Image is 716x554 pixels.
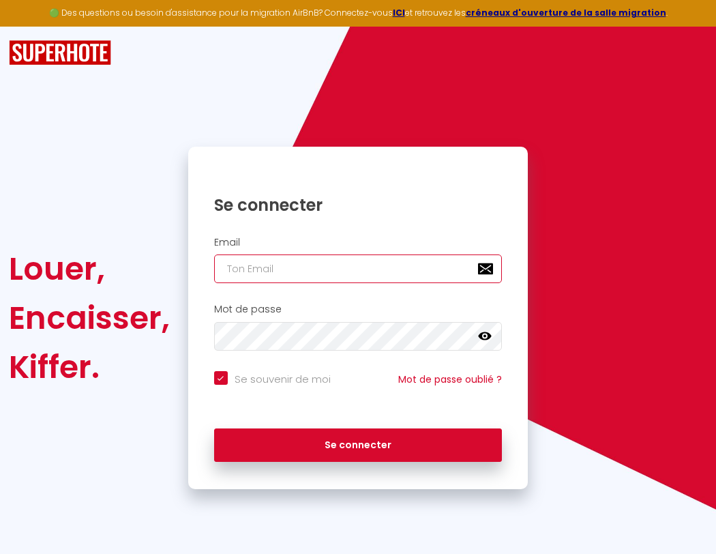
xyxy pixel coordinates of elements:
[9,244,170,293] div: Louer,
[11,5,52,46] button: Ouvrir le widget de chat LiveChat
[214,237,503,248] h2: Email
[398,373,502,386] a: Mot de passe oublié ?
[9,342,170,392] div: Kiffer.
[466,7,666,18] a: créneaux d'ouverture de la salle migration
[214,304,503,315] h2: Mot de passe
[9,40,111,65] img: SuperHote logo
[214,428,503,463] button: Se connecter
[393,7,405,18] a: ICI
[214,254,503,283] input: Ton Email
[9,293,170,342] div: Encaisser,
[214,194,503,216] h1: Se connecter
